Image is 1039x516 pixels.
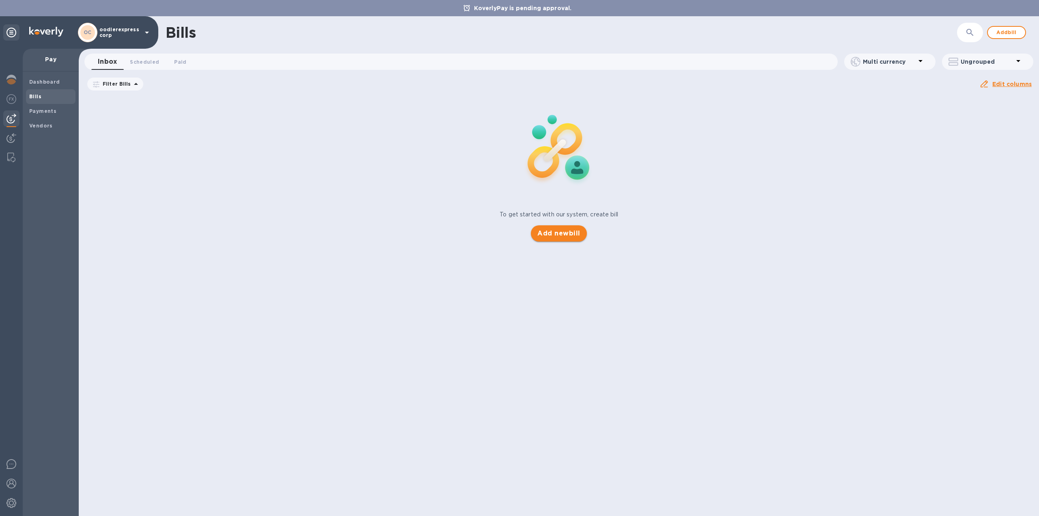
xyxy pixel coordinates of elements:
[470,4,576,12] p: KoverlyPay is pending approval.
[992,81,1032,87] u: Edit columns
[994,28,1019,37] span: Add bill
[98,56,117,67] span: Inbox
[29,27,63,37] img: Logo
[537,229,580,238] span: Add new bill
[500,210,618,219] p: To get started with our system, create bill
[99,27,140,38] p: oodlerexpress corp
[166,24,196,41] h1: Bills
[174,58,186,66] span: Paid
[130,58,159,66] span: Scheduled
[29,123,53,129] b: Vendors
[29,108,56,114] b: Payments
[961,58,1013,66] p: Ungrouped
[987,26,1026,39] button: Addbill
[29,55,72,63] p: Pay
[6,94,16,104] img: Foreign exchange
[99,80,131,87] p: Filter Bills
[29,79,60,85] b: Dashboard
[531,225,586,242] button: Add newbill
[863,58,916,66] p: Multi currency
[29,93,41,99] b: Bills
[84,29,92,35] b: OC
